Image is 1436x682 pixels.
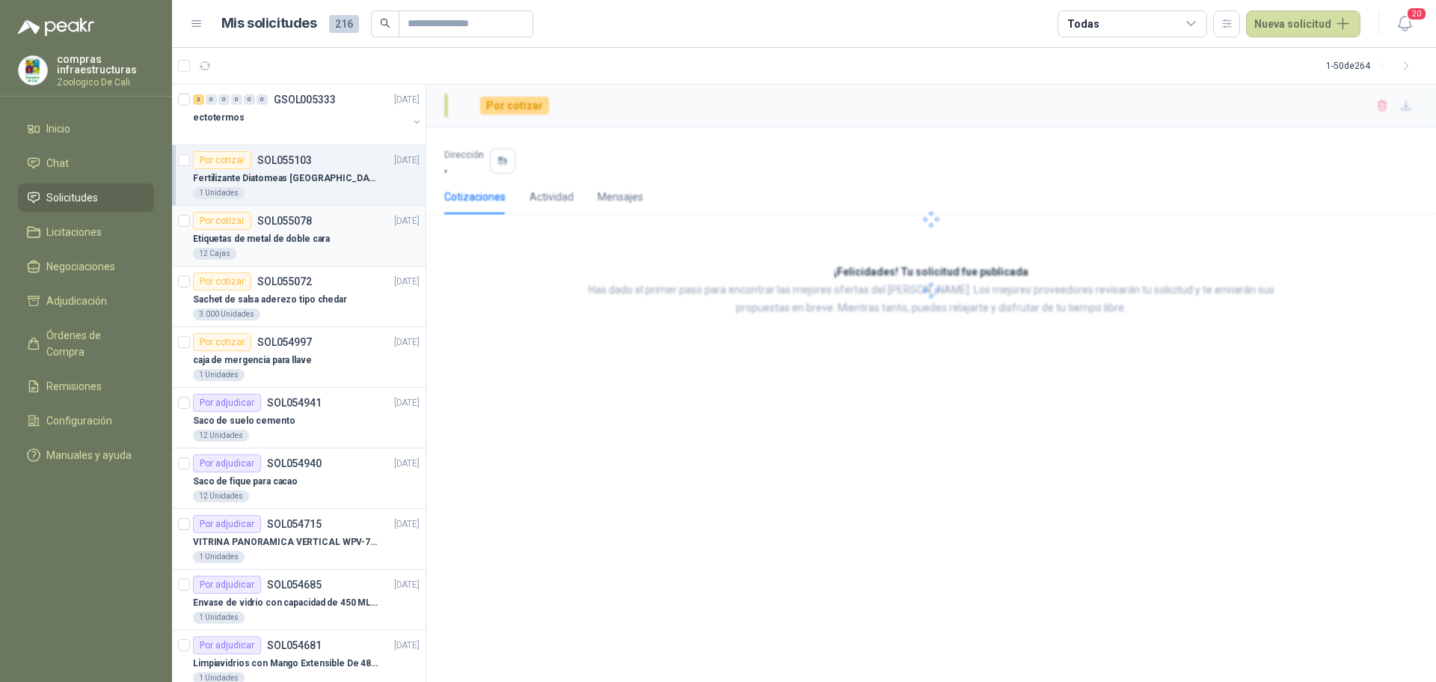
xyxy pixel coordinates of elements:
[394,335,420,350] p: [DATE]
[193,636,261,654] div: Por adjudicar
[193,454,261,472] div: Por adjudicar
[193,333,251,351] div: Por cotizar
[46,327,140,360] span: Órdenes de Compra
[257,276,312,287] p: SOL055072
[218,94,230,105] div: 0
[57,54,154,75] p: compras infraestructuras
[267,640,322,651] p: SOL054681
[46,189,98,206] span: Solicitudes
[257,155,312,165] p: SOL055103
[394,396,420,410] p: [DATE]
[46,378,102,395] span: Remisiones
[18,218,154,246] a: Licitaciones
[172,145,426,206] a: Por cotizarSOL055103[DATE] Fertilizante Diatomeas [GEOGRAPHIC_DATA] 25kg Polvo1 Unidades
[18,18,94,36] img: Logo peakr
[267,398,322,408] p: SOL054941
[46,121,70,137] span: Inicio
[18,115,154,143] a: Inicio
[18,441,154,469] a: Manuales y ayuda
[257,337,312,347] p: SOL054997
[267,579,322,590] p: SOL054685
[380,18,390,28] span: search
[231,94,242,105] div: 0
[193,535,379,549] p: VITRINA PANORAMICA VERTICAL WPV-700FA
[193,151,251,169] div: Por cotizar
[172,509,426,570] a: Por adjudicarSOL054715[DATE] VITRINA PANORAMICA VERTICAL WPV-700FA1 Unidades
[394,275,420,289] p: [DATE]
[193,94,204,105] div: 3
[193,414,295,428] p: Saco de suelo cemento
[18,183,154,212] a: Solicitudes
[46,412,112,429] span: Configuración
[193,430,249,442] div: 12 Unidades
[18,149,154,177] a: Chat
[172,388,426,448] a: Por adjudicarSOL054941[DATE] Saco de suelo cemento12 Unidades
[1406,7,1427,21] span: 20
[46,293,107,309] span: Adjudicación
[329,15,359,33] span: 216
[172,267,426,327] a: Por cotizarSOL055072[DATE] Sachet de salsa aderezo tipo chedar3.000 Unidades
[394,578,420,592] p: [DATE]
[394,457,420,471] p: [DATE]
[206,94,217,105] div: 0
[1067,16,1099,32] div: Todas
[193,490,249,502] div: 12 Unidades
[193,475,298,489] p: Saco de fique para cacao
[193,657,379,671] p: Limpiavidrios con Mango Extensible De 48 a 78 cm
[57,78,154,87] p: Zoologico De Cali
[274,94,336,105] p: GSOL005333
[172,448,426,509] a: Por adjudicarSOL054940[DATE] Saco de fique para cacao12 Unidades
[394,214,420,228] p: [DATE]
[193,232,330,246] p: Etiquetas de metal de doble cara
[193,293,347,307] p: Sachet de salsa aderezo tipo chedar
[193,353,312,368] p: caja de mergencia para llave
[193,394,261,412] div: Por adjudicar
[172,570,426,630] a: Por adjudicarSOL054685[DATE] Envase de vidrio con capacidad de 450 ML – 9X8X8 CM Caja x 12 unidad...
[19,56,47,85] img: Company Logo
[394,639,420,653] p: [DATE]
[394,517,420,532] p: [DATE]
[18,321,154,366] a: Órdenes de Compra
[193,273,251,290] div: Por cotizar
[18,407,154,435] a: Configuración
[193,369,245,381] div: 1 Unidades
[394,153,420,168] p: [DATE]
[46,447,132,463] span: Manuales y ayuda
[221,13,317,34] h1: Mis solicitudes
[394,93,420,107] p: [DATE]
[193,515,261,533] div: Por adjudicar
[193,596,379,610] p: Envase de vidrio con capacidad de 450 ML – 9X8X8 CM Caja x 12 unidades
[46,224,102,240] span: Licitaciones
[257,216,312,226] p: SOL055078
[267,458,322,469] p: SOL054940
[193,111,245,125] p: ectotermos
[193,248,236,260] div: 12 Cajas
[193,308,260,320] div: 3.000 Unidades
[18,372,154,401] a: Remisiones
[1391,10,1418,37] button: 20
[46,258,115,275] span: Negociaciones
[193,551,245,563] div: 1 Unidades
[18,252,154,281] a: Negociaciones
[193,171,379,186] p: Fertilizante Diatomeas [GEOGRAPHIC_DATA] 25kg Polvo
[172,327,426,388] a: Por cotizarSOL054997[DATE] caja de mergencia para llave1 Unidades
[193,612,245,624] div: 1 Unidades
[267,519,322,529] p: SOL054715
[193,212,251,230] div: Por cotizar
[172,206,426,267] a: Por cotizarSOL055078[DATE] Etiquetas de metal de doble cara12 Cajas
[1326,54,1418,78] div: 1 - 50 de 264
[244,94,255,105] div: 0
[193,576,261,594] div: Por adjudicar
[193,187,245,199] div: 1 Unidades
[1246,10,1360,37] button: Nueva solicitud
[193,91,423,138] a: 3 0 0 0 0 0 GSOL005333[DATE] ectotermos
[257,94,268,105] div: 0
[46,155,69,171] span: Chat
[18,287,154,315] a: Adjudicación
